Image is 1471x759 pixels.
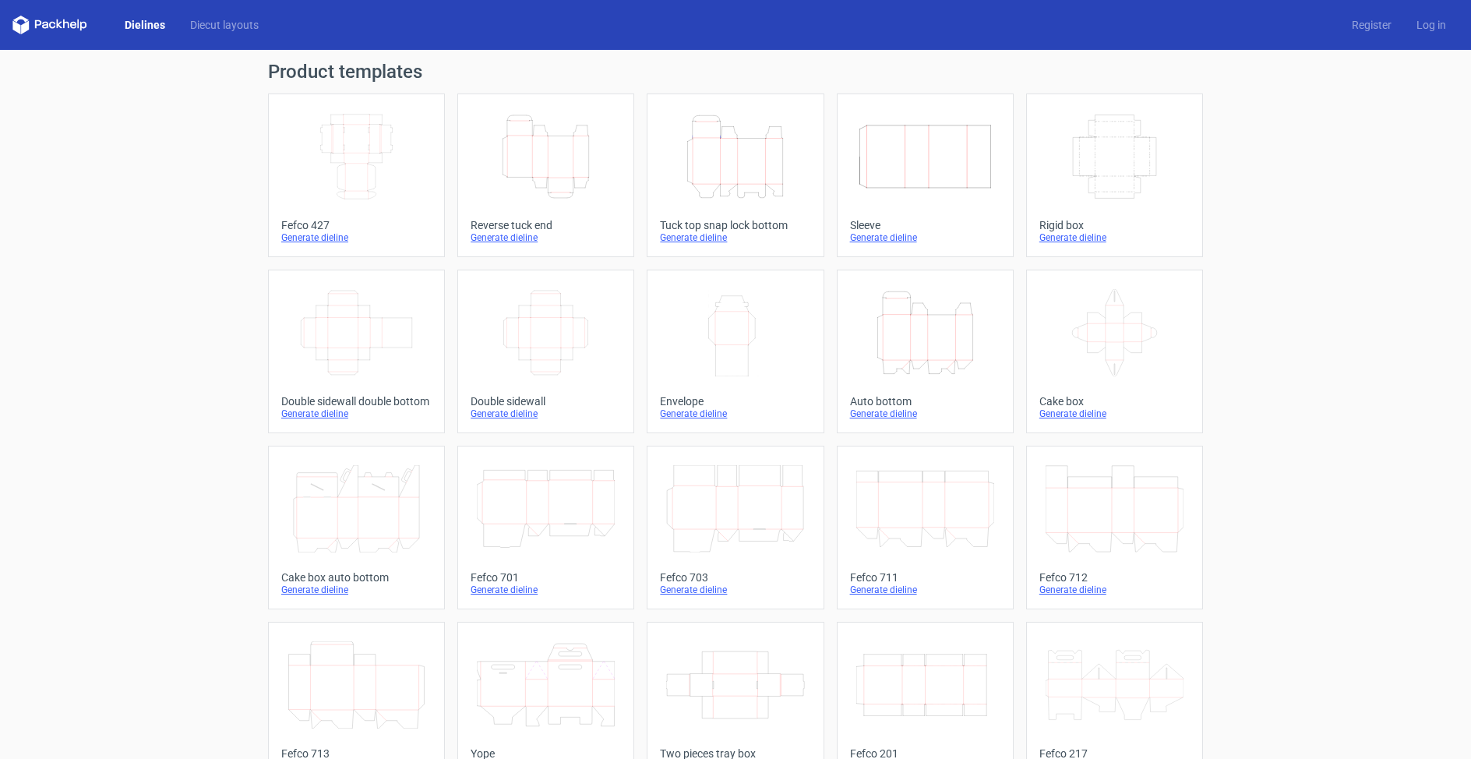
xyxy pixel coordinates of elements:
a: Double sidewallGenerate dieline [457,270,634,433]
div: Reverse tuck end [471,219,621,231]
a: Fefco 711Generate dieline [837,446,1014,609]
a: Fefco 427Generate dieline [268,94,445,257]
div: Envelope [660,395,810,408]
div: Cake box auto bottom [281,571,432,584]
div: Fefco 711 [850,571,1000,584]
a: Double sidewall double bottomGenerate dieline [268,270,445,433]
a: Dielines [112,17,178,33]
a: Tuck top snap lock bottomGenerate dieline [647,94,824,257]
a: Auto bottomGenerate dieline [837,270,1014,433]
a: Rigid boxGenerate dieline [1026,94,1203,257]
div: Tuck top snap lock bottom [660,219,810,231]
div: Double sidewall double bottom [281,395,432,408]
div: Generate dieline [1039,584,1190,596]
div: Sleeve [850,219,1000,231]
a: Reverse tuck endGenerate dieline [457,94,634,257]
div: Fefco 427 [281,219,432,231]
div: Generate dieline [660,231,810,244]
div: Generate dieline [281,408,432,420]
a: EnvelopeGenerate dieline [647,270,824,433]
div: Generate dieline [281,231,432,244]
a: Cake box auto bottomGenerate dieline [268,446,445,609]
div: Auto bottom [850,395,1000,408]
a: Cake boxGenerate dieline [1026,270,1203,433]
div: Generate dieline [471,584,621,596]
div: Fefco 712 [1039,571,1190,584]
a: Log in [1404,17,1459,33]
div: Generate dieline [850,408,1000,420]
div: Generate dieline [850,584,1000,596]
div: Generate dieline [471,408,621,420]
div: Double sidewall [471,395,621,408]
div: Generate dieline [471,231,621,244]
a: Fefco 703Generate dieline [647,446,824,609]
a: Fefco 712Generate dieline [1026,446,1203,609]
div: Generate dieline [660,584,810,596]
a: SleeveGenerate dieline [837,94,1014,257]
a: Diecut layouts [178,17,271,33]
div: Fefco 701 [471,571,621,584]
div: Generate dieline [1039,408,1190,420]
div: Generate dieline [281,584,432,596]
div: Fefco 703 [660,571,810,584]
h1: Product templates [268,62,1203,81]
a: Fefco 701Generate dieline [457,446,634,609]
div: Generate dieline [1039,231,1190,244]
div: Rigid box [1039,219,1190,231]
a: Register [1339,17,1404,33]
div: Cake box [1039,395,1190,408]
div: Generate dieline [660,408,810,420]
div: Generate dieline [850,231,1000,244]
